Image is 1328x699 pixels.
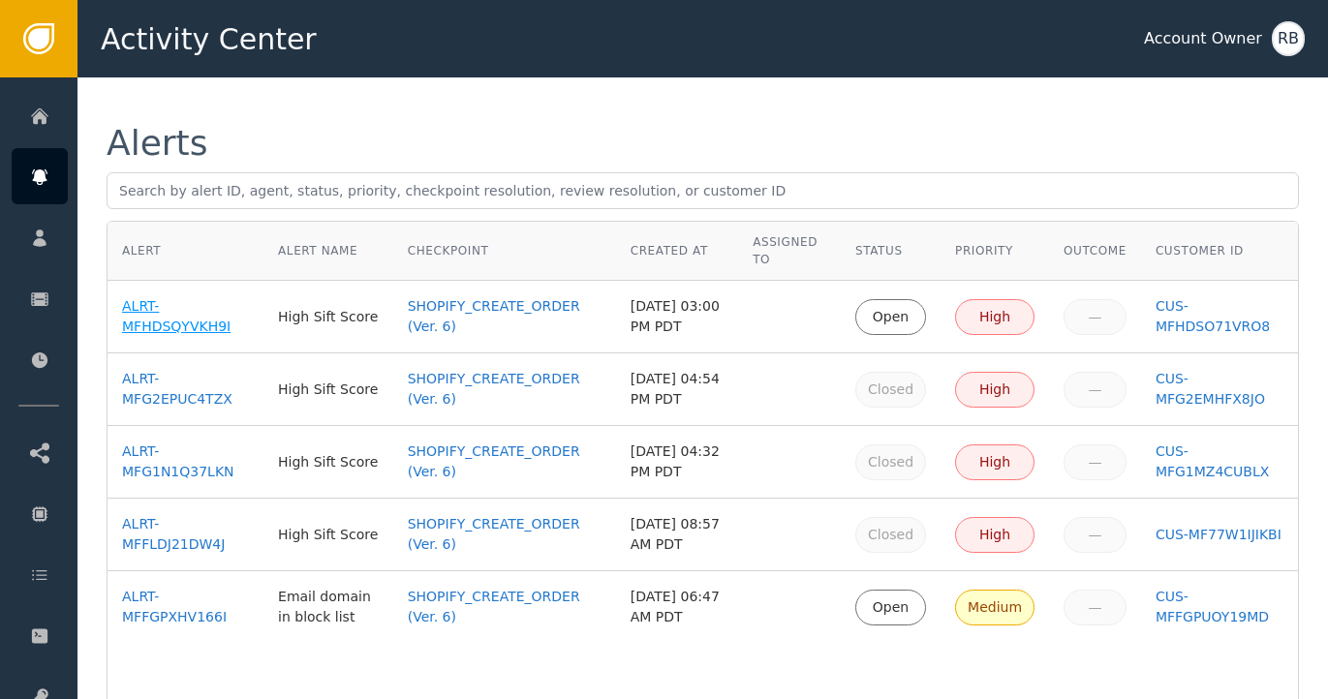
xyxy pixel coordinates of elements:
div: Status [855,242,926,259]
a: SHOPIFY_CREATE_ORDER (Ver. 6) [408,369,602,410]
div: High Sift Score [278,525,379,545]
div: Closed [868,380,913,400]
a: ALRT-MFFGPXHV166I [122,587,249,627]
div: Assigned To [753,233,826,268]
div: Account Owner [1144,27,1262,50]
td: [DATE] 03:00 PM PDT [616,281,738,353]
td: [DATE] 04:32 PM PDT [616,426,738,499]
a: CUS-MFG2EMHFX8JO [1156,369,1283,410]
td: [DATE] 08:57 AM PDT [616,499,738,571]
div: Alerts [107,126,207,161]
div: Open [868,597,913,618]
div: Closed [868,452,913,472]
div: Checkpoint [408,242,602,259]
div: High [968,452,1022,472]
div: High Sift Score [278,307,379,327]
span: Activity Center [101,17,317,61]
div: High [968,307,1022,327]
div: Open [868,307,913,327]
div: Customer ID [1156,242,1283,259]
a: SHOPIFY_CREATE_ORDER (Ver. 6) [408,587,602,627]
div: Alert [122,242,249,259]
a: CUS-MFFGPUOY19MD [1156,587,1283,627]
div: High [968,525,1022,545]
div: Alert Name [278,242,379,259]
div: — [1076,380,1114,400]
td: [DATE] 04:54 PM PDT [616,353,738,426]
td: [DATE] 06:47 AM PDT [616,571,738,643]
div: Closed [868,525,913,545]
div: High Sift Score [278,452,379,472]
input: Search by alert ID, agent, status, priority, checkpoint resolution, review resolution, or custome... [107,172,1299,209]
a: ALRT-MFFLDJ21DW4J [122,514,249,555]
div: — [1076,307,1114,327]
div: — [1076,452,1114,472]
a: SHOPIFY_CREATE_ORDER (Ver. 6) [408,296,602,337]
a: CUS-MF77W1IJIKBI [1156,525,1283,545]
div: Priority [955,242,1035,259]
a: SHOPIFY_CREATE_ORDER (Ver. 6) [408,441,602,482]
div: — [1076,525,1114,545]
div: High [968,380,1022,400]
div: Created At [631,242,724,259]
div: Email domain in block list [278,587,379,627]
a: ALRT-MFG1N1Q37LKN [122,441,249,482]
div: — [1076,597,1114,618]
a: CUS-MFHDSO71VRO8 [1156,296,1283,337]
div: Medium [968,597,1022,618]
div: Outcome [1064,242,1127,259]
div: High Sift Score [278,380,379,400]
a: ALRT-MFG2EPUC4TZX [122,369,249,410]
a: CUS-MFG1MZ4CUBLX [1156,441,1283,482]
a: SHOPIFY_CREATE_ORDER (Ver. 6) [408,514,602,555]
button: RB [1272,21,1305,56]
a: ALRT-MFHDSQYVKH9I [122,296,249,337]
